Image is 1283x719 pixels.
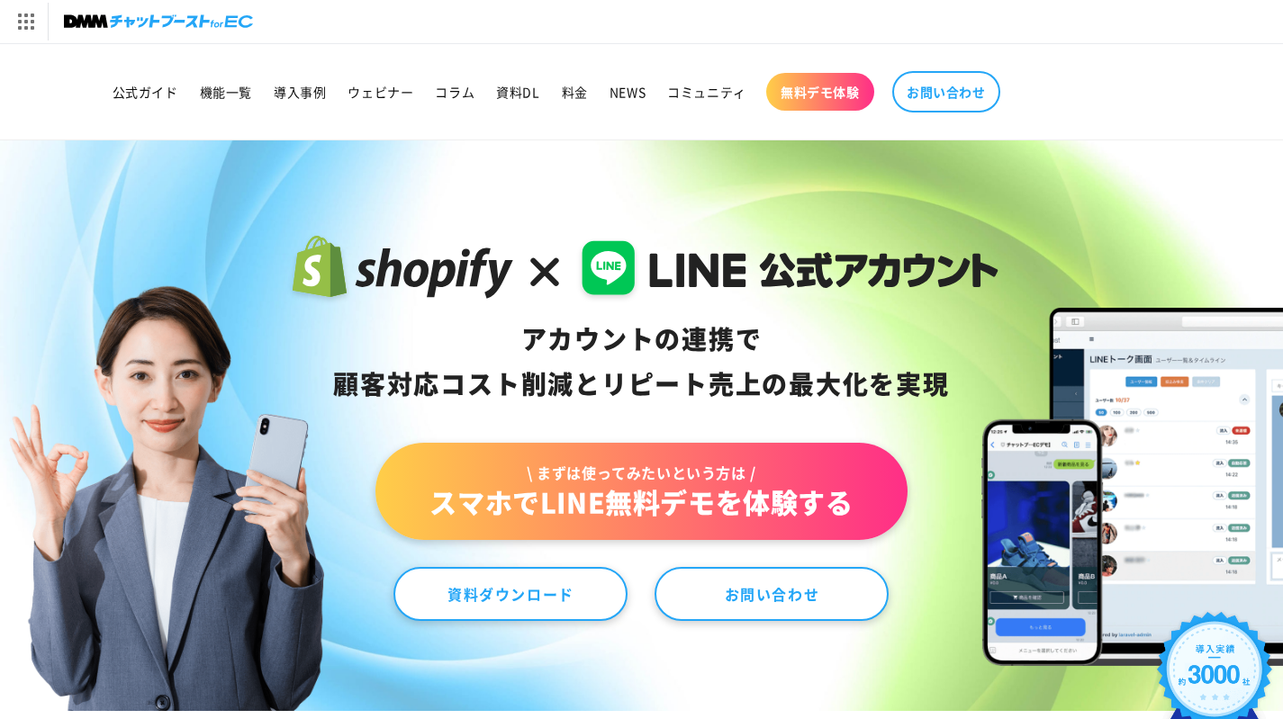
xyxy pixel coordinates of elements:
[424,73,485,111] a: コラム
[766,73,874,111] a: 無料デモ体験
[656,73,757,111] a: コミュニティ
[113,84,178,100] span: 公式ガイド
[485,73,550,111] a: 資料DL
[781,84,860,100] span: 無料デモ体験
[655,567,889,621] a: お問い合わせ
[263,73,337,111] a: 導入事例
[348,84,413,100] span: ウェビナー
[274,84,326,100] span: 導入事例
[610,84,646,100] span: NEWS
[375,443,907,540] a: \ まずは使ってみたいという方は /スマホでLINE無料デモを体験する
[393,567,628,621] a: 資料ダウンロード
[562,84,588,100] span: 料金
[435,84,474,100] span: コラム
[496,84,539,100] span: 資料DL
[337,73,424,111] a: ウェビナー
[892,71,1000,112] a: お問い合わせ
[189,73,263,111] a: 機能一覧
[667,84,746,100] span: コミュニティ
[200,84,252,100] span: 機能一覧
[3,3,48,40] img: サービス
[64,9,253,34] img: チャットブーストforEC
[285,317,998,407] div: アカウントの連携で 顧客対応コスト削減と リピート売上の 最大化を実現
[599,73,656,111] a: NEWS
[102,73,189,111] a: 公式ガイド
[907,84,986,100] span: お問い合わせ
[429,463,853,482] span: \ まずは使ってみたいという方は /
[551,73,599,111] a: 料金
